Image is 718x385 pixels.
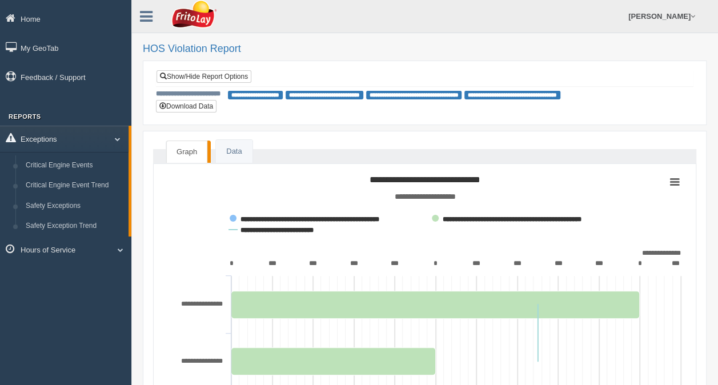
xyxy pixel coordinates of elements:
[21,196,129,216] a: Safety Exceptions
[21,175,129,196] a: Critical Engine Event Trend
[21,155,129,176] a: Critical Engine Events
[156,100,216,113] button: Download Data
[216,140,252,163] a: Data
[166,141,207,163] a: Graph
[157,70,251,83] a: Show/Hide Report Options
[143,43,707,55] h2: HOS Violation Report
[21,216,129,236] a: Safety Exception Trend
